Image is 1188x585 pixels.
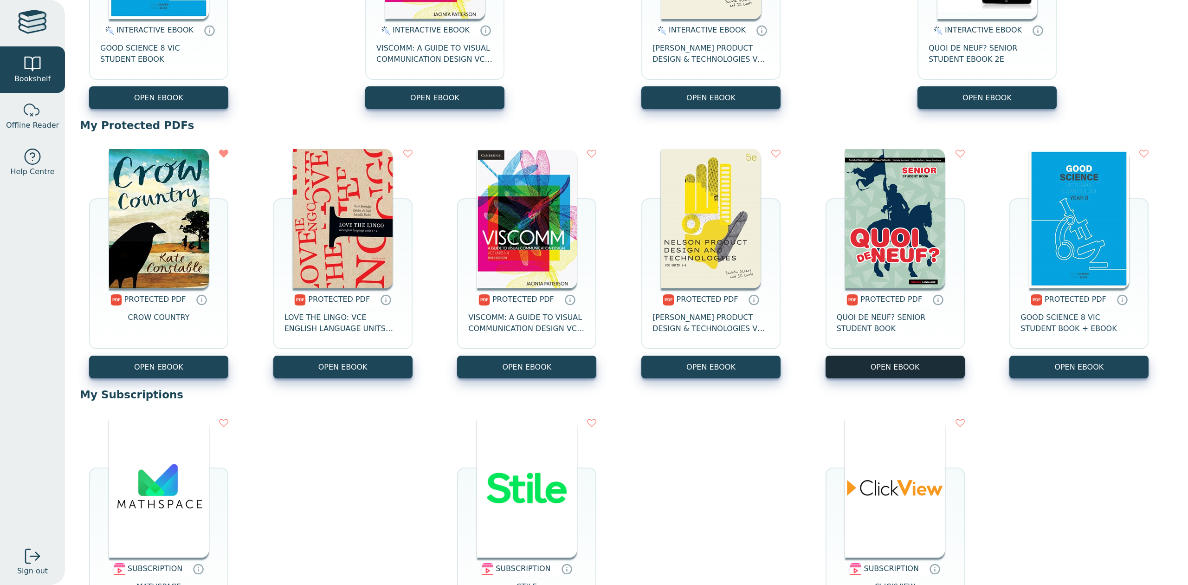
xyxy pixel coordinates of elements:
span: PROTECTED PDF [492,295,554,304]
p: My Protected PDFs [80,118,1173,132]
button: OPEN EBOOK [917,86,1057,109]
p: My Subscriptions [80,388,1173,402]
img: pdf.svg [1031,294,1042,305]
a: Digital subscriptions can include coursework, exercises and interactive content. Subscriptions ar... [193,564,204,575]
img: pdf.svg [478,294,490,305]
img: interactive.svg [103,25,114,36]
img: 77f8b72b-955e-4a87-b08b-4e1263b61f06.png [845,418,945,558]
span: VISCOMM: A GUIDE TO VISUAL COMMUNICATION DESIGN VCE UNITS 1-4 TEXTBOOK + EBOOK 3E [468,312,585,334]
span: SUBSCRIPTION [128,564,182,573]
img: c38d1fcb-1682-48ce-9bd7-a59333e40c45.png [477,149,577,288]
span: Bookshelf [14,73,51,84]
button: OPEN EBOOK [641,86,781,109]
a: Protected PDFs cannot be printed, copied or shared. They can be accessed online through Education... [932,294,943,305]
span: INTERACTIVE EBOOK [116,26,194,34]
img: subscription.svg [482,563,493,575]
img: interactive.svg [379,25,390,36]
img: interactive.svg [655,25,666,36]
a: OPEN EBOOK [826,356,965,378]
span: SUBSCRIPTION [496,564,550,573]
span: PROTECTED PDF [124,295,186,304]
a: Protected PDFs cannot be printed, copied or shared. They can be accessed online through Education... [1117,294,1128,305]
span: PROTECTED PDF [1045,295,1106,304]
button: OPEN EBOOK [89,86,228,109]
img: subscription.svg [850,563,861,575]
a: OPEN EBOOK [273,356,413,378]
span: QUOI DE NEUF? SENIOR STUDENT EBOOK 2E [929,43,1046,65]
a: Protected PDFs cannot be printed, copied or shared. They can be accessed online through Education... [564,294,575,305]
span: SUBSCRIPTION [864,564,918,573]
a: OPEN EBOOK [641,356,781,378]
a: OPEN EBOOK [1009,356,1149,378]
button: OPEN EBOOK [365,86,504,109]
a: OPEN EBOOK [89,356,228,378]
img: pdf.svg [663,294,674,305]
img: 0f0ec4b0-0cb2-46f8-8ffc-1a69ade313b1.jpg [293,149,393,288]
span: CROW COUNTRY [128,312,190,334]
span: GOOD SCIENCE 8 VIC STUDENT EBOOK [100,43,217,65]
span: Offline Reader [6,120,59,131]
a: Digital subscriptions can include coursework, exercises and interactive content. Subscriptions ar... [929,564,940,575]
span: PROTECTED PDF [308,295,370,304]
img: 0a85b3d1-0419-43cc-81f3-c616db0c839e.png [477,418,577,558]
img: a55006ab-b820-47ad-92bd-944cf688cf9c.jpg [661,149,761,288]
span: VISCOMM: A GUIDE TO VISUAL COMMUNICATION DESIGN VCE UNITS 1-4 EBOOK 3E [376,43,493,65]
span: [PERSON_NAME] PRODUCT DESIGN & TECHNOLOGIES VCE UNITS 1-4 STUDENT BOOK 5E [652,43,769,65]
span: INTERACTIVE EBOOK [669,26,746,34]
img: b19bba3b-737c-47ce-9f3f-e6a96a48e5de.png [109,418,209,558]
img: pdf.svg [110,294,122,305]
span: Help Centre [10,166,54,177]
span: Sign out [17,565,48,577]
a: Interactive eBooks are accessed online via the publisher’s portal. They contain interactive resou... [1032,25,1043,36]
a: OPEN EBOOK [457,356,596,378]
span: PROTECTED PDF [677,295,738,304]
img: d331e308-aa24-482b-a40b-edbaf9b4188f.jpg [109,149,209,288]
span: LOVE THE LINGO: VCE ENGLISH LANGUAGE UNITS 1&2 4E [284,312,401,334]
img: subscription.svg [114,563,125,575]
a: Interactive eBooks are accessed online via the publisher’s portal. They contain interactive resou... [480,25,491,36]
a: Interactive eBooks are accessed online via the publisher’s portal. They contain interactive resou... [756,25,767,36]
a: Protected PDFs cannot be printed, copied or shared. They can be accessed online through Education... [196,294,207,305]
span: INTERACTIVE EBOOK [393,26,470,34]
img: 20c9cb84-d830-4868-af96-c341656e32bc.png [845,149,945,288]
span: [PERSON_NAME] PRODUCT DESIGN & TECHNOLOGIES VCE UNITS 1-4 STUDENT EBOOK 5E [652,312,769,334]
img: interactive.svg [931,25,943,36]
span: GOOD SCIENCE 8 VIC STUDENT BOOK + EBOOK [1020,312,1137,334]
a: Interactive eBooks are accessed online via the publisher’s portal. They contain interactive resou... [204,25,215,36]
a: Protected PDFs cannot be printed, copied or shared. They can be accessed online through Education... [380,294,391,305]
a: Digital subscriptions can include coursework, exercises and interactive content. Subscriptions ar... [561,564,572,575]
span: INTERACTIVE EBOOK [945,26,1022,34]
img: pdf.svg [294,294,306,305]
span: QUOI DE NEUF? SENIOR STUDENT BOOK [837,312,954,334]
img: 542b3fe4-846c-40f7-be88-614173a37729.jpg [1029,149,1129,288]
span: PROTECTED PDF [860,295,922,304]
a: Protected PDFs cannot be printed, copied or shared. They can be accessed online through Education... [748,294,759,305]
img: pdf.svg [846,294,858,305]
